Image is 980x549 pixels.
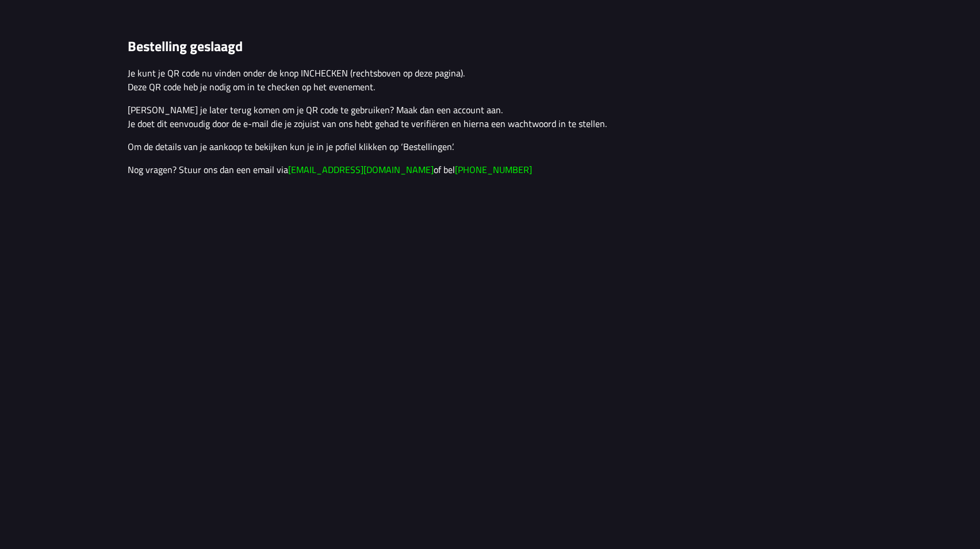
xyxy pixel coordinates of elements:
a: [PHONE_NUMBER] [455,163,532,176]
p: Je kunt je QR code nu vinden onder de knop INCHECKEN (rechtsboven op deze pagina). Deze QR code h... [128,66,852,94]
p: Nog vragen? Stuur ons dan een email via of bel [128,163,852,176]
p: Om de details van je aankoop te bekijken kun je in je pofiel klikken op ‘Bestellingen’. [128,140,852,153]
a: [EMAIL_ADDRESS][DOMAIN_NAME] [288,163,434,176]
h1: Bestelling geslaagd [128,38,852,55]
p: [PERSON_NAME] je later terug komen om je QR code te gebruiken? Maak dan een account aan. Je doet ... [128,103,852,130]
